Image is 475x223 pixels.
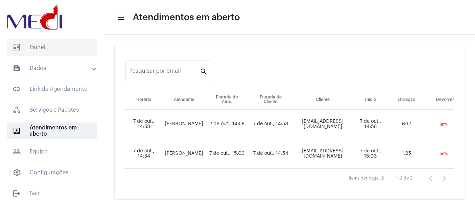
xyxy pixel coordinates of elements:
[13,168,21,177] span: sidenav icon
[7,143,97,160] span: Equipe
[162,110,206,139] td: [PERSON_NAME]
[6,3,64,31] img: d3a1b5fa-500b-b90f-5a1c-719c20e9830b.png
[13,64,21,72] mat-icon: sidenav icon
[206,90,248,110] th: Entrada do Atde.
[206,110,248,139] td: 7 de out., 14:58
[13,64,93,72] mat-panel-title: Dados
[4,60,104,77] mat-expansion-panel-header: sidenav iconDados
[353,139,388,169] td: 7 de out., 15:03
[7,122,97,139] span: Atendimentos em aberto
[428,147,454,161] mat-chip-list: selection
[129,69,200,75] input: Pesquisar por email
[117,14,124,22] mat-icon: sidenav icon
[125,90,162,110] th: Horário
[162,139,206,169] td: [PERSON_NAME]
[200,67,208,75] mat-icon: search
[349,176,380,181] div: Items per page:
[353,90,388,110] th: Início
[13,127,21,135] mat-icon: sidenav icon
[7,39,97,56] span: Painel
[13,189,21,198] mat-icon: sidenav icon
[125,110,162,139] td: 7 de out., 14:53
[388,90,426,110] th: Duração
[293,110,353,139] td: [EMAIL_ADDRESS][DOMAIN_NAME]
[7,102,97,118] span: Serviços e Pacotes
[353,110,388,139] td: 7 de out., 14:58
[13,106,21,114] span: sidenav icon
[249,110,293,139] td: 7 de out., 14:53
[249,90,293,110] th: Entrada do Cliente
[7,81,97,97] span: Link de Agendamento
[206,139,248,169] td: 7 de out., 15:03
[388,110,426,139] td: 6:17
[424,172,437,185] button: Página anterior
[249,139,293,169] td: 7 de out., 14:54
[7,185,97,202] span: Sair
[437,172,451,185] button: Próxima página
[388,139,426,169] td: 1:25
[162,90,206,110] th: Atendente
[426,90,454,110] th: Devolver
[440,120,448,128] mat-icon: undo
[293,139,353,169] td: [EMAIL_ADDRESS][DOMAIN_NAME]
[428,117,454,131] mat-chip-list: selection
[133,12,240,23] span: Atendimentos em aberto
[13,85,21,93] mat-icon: sidenav icon
[13,43,21,51] span: sidenav icon
[293,90,353,110] th: Cliente
[440,150,448,158] mat-icon: undo
[7,164,97,181] span: Configurações
[125,139,162,169] td: 7 de out., 14:54
[395,176,412,181] div: 1 - 2 de 2
[13,148,21,156] mat-icon: sidenav icon
[381,176,384,181] div: 2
